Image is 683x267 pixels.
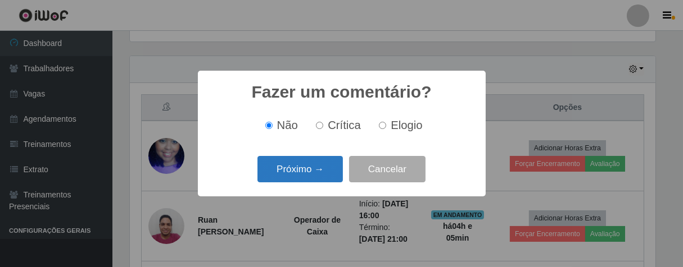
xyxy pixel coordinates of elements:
input: Crítica [316,122,323,129]
button: Cancelar [349,156,426,182]
span: Elogio [391,119,422,131]
span: Não [277,119,298,131]
span: Crítica [328,119,361,131]
input: Elogio [379,122,386,129]
button: Próximo → [257,156,343,182]
input: Não [265,122,273,129]
h2: Fazer um comentário? [251,82,431,102]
